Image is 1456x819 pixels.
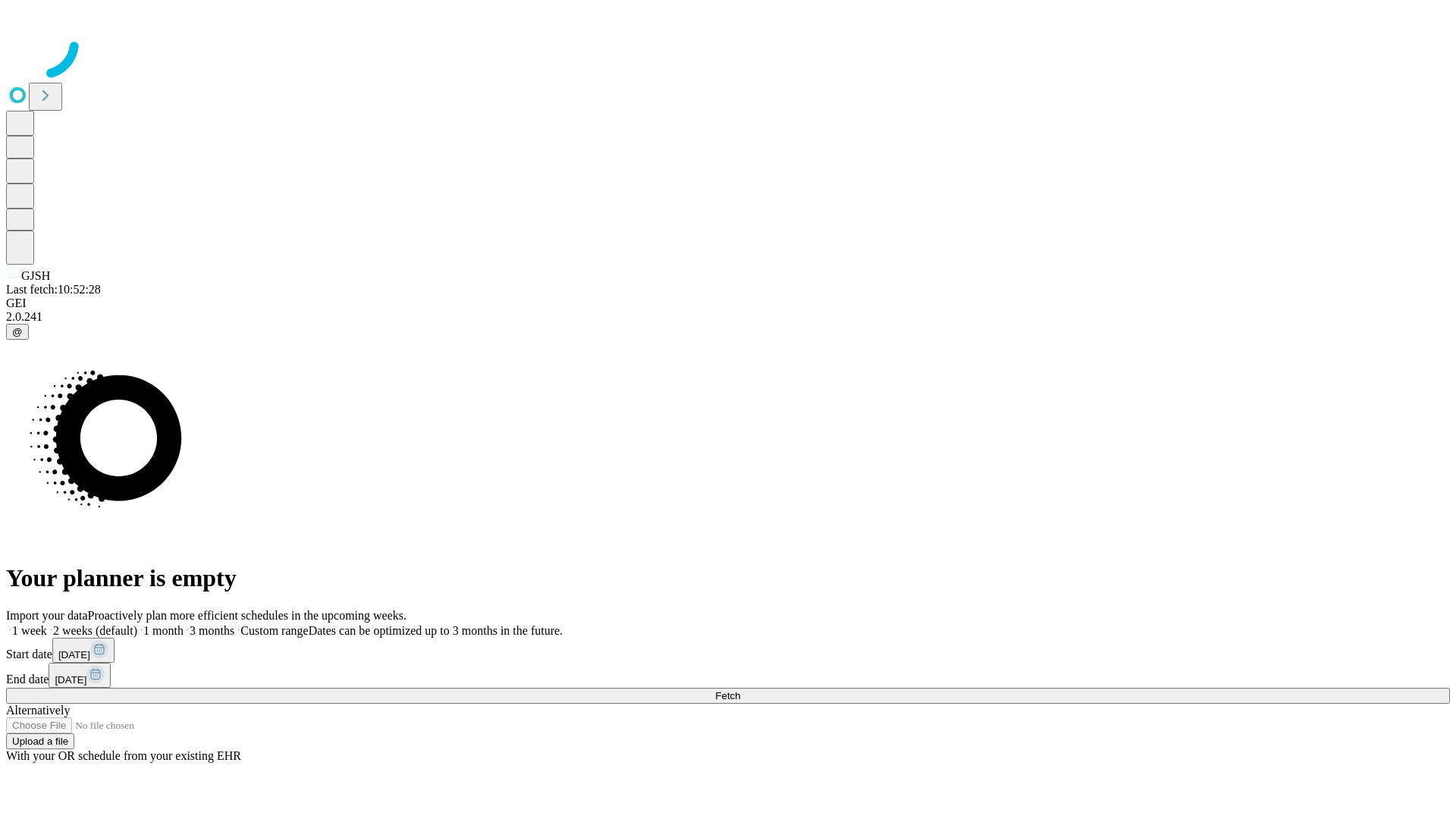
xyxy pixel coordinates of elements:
[715,690,740,701] span: Fetch
[240,624,308,637] span: Custom range
[6,688,1450,704] button: Fetch
[6,638,1450,663] div: Start date
[6,704,70,717] span: Alternatively
[6,749,241,762] span: With your OR schedule from your existing EHR
[6,609,88,622] span: Import your data
[143,624,184,637] span: 1 month
[6,564,1450,592] h1: Your planner is empty
[6,310,1450,324] div: 2.0.241
[12,624,47,637] span: 1 week
[6,297,1450,310] div: GEI
[6,733,74,749] button: Upload a file
[55,674,86,686] span: [DATE]
[52,638,115,663] button: [DATE]
[6,283,101,296] span: Last fetch: 10:52:28
[309,624,563,637] span: Dates can be optimized up to 3 months in the future.
[88,609,406,622] span: Proactively plan more efficient schedules in the upcoming weeks.
[53,624,137,637] span: 2 weeks (default)
[6,663,1450,688] div: End date
[190,624,234,637] span: 3 months
[21,269,50,282] span: GJSH
[49,663,111,688] button: [DATE]
[6,324,29,340] button: @
[58,649,90,661] span: [DATE]
[12,326,23,337] span: @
